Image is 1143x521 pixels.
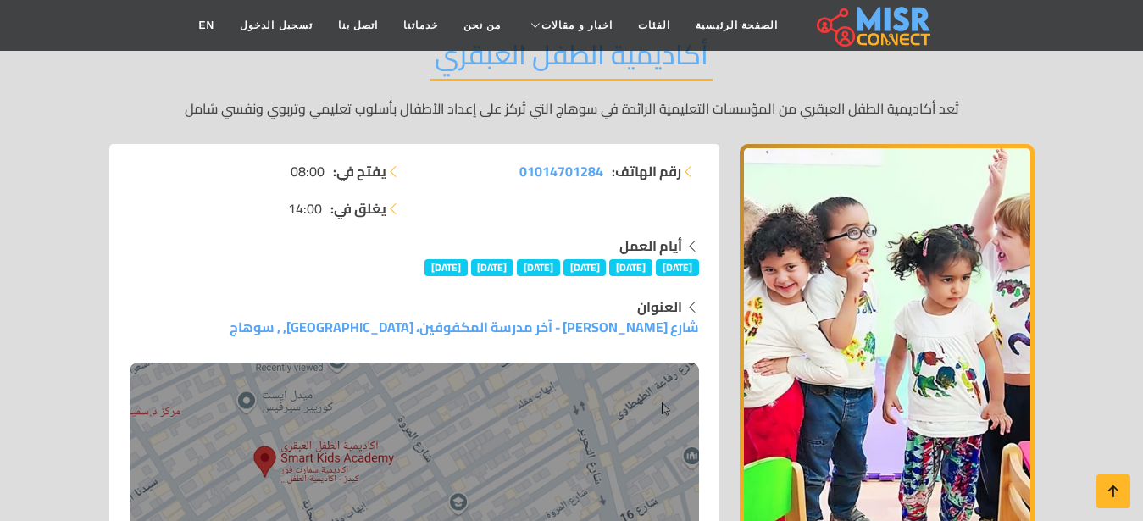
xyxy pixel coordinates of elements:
[609,259,652,276] span: [DATE]
[424,259,468,276] span: [DATE]
[186,9,228,42] a: EN
[817,4,930,47] img: main.misr_connect
[612,161,681,181] strong: رقم الهاتف:
[541,18,613,33] span: اخبار و مقالات
[683,9,791,42] a: الصفحة الرئيسية
[430,38,713,81] h2: أكاديمية الطفل العبقري
[517,259,560,276] span: [DATE]
[563,259,607,276] span: [DATE]
[291,161,325,181] span: 08:00
[619,233,682,258] strong: أيام العمل
[637,294,682,319] strong: العنوان
[391,9,451,42] a: خدماتنا
[325,9,391,42] a: اتصل بنا
[519,158,603,184] span: 01014701284
[288,198,322,219] span: 14:00
[656,259,699,276] span: [DATE]
[471,259,514,276] span: [DATE]
[625,9,683,42] a: الفئات
[451,9,513,42] a: من نحن
[333,161,386,181] strong: يفتح في:
[519,161,603,181] a: 01014701284
[513,9,625,42] a: اخبار و مقالات
[109,98,1035,119] p: تُعد أكاديمية الطفل العبقري من المؤسسات التعليمية الرائدة في سوهاج التي تُركز على إعداد الأطفال ب...
[227,9,325,42] a: تسجيل الدخول
[330,198,386,219] strong: يغلق في:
